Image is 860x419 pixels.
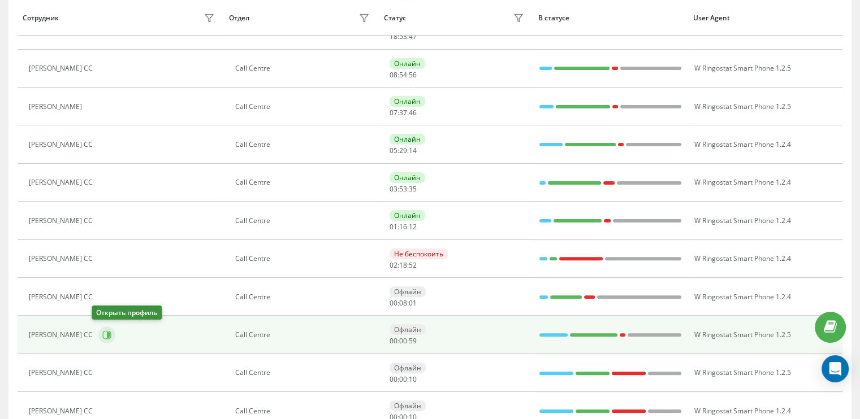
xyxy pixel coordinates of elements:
div: [PERSON_NAME] CC [29,64,96,72]
div: [PERSON_NAME] CC [29,293,96,301]
div: : : [390,223,417,231]
div: : : [390,71,417,79]
span: 53 [399,184,407,194]
div: [PERSON_NAME] CC [29,255,96,263]
div: : : [390,109,417,117]
div: Call Centre [235,255,373,263]
span: 00 [399,374,407,384]
span: 29 [399,146,407,155]
div: Сотрудник [23,14,59,22]
div: Call Centre [235,217,373,225]
div: Офлайн [390,400,426,411]
div: Открыть профиль [92,305,162,320]
span: W Ringostat Smart Phone 1.2.5 [694,63,790,73]
div: [PERSON_NAME] СС [29,178,96,186]
div: Call Centre [235,103,373,111]
div: Офлайн [390,363,426,373]
div: [PERSON_NAME] CC [29,369,96,377]
span: 35 [409,184,417,194]
div: Не беспокоить [390,248,448,259]
div: [PERSON_NAME] CC [29,331,96,339]
span: 00 [390,336,397,346]
div: Статус [384,14,406,22]
span: 56 [409,70,417,80]
span: 59 [409,336,417,346]
div: Офлайн [390,324,426,335]
span: 01 [390,222,397,232]
span: W Ringostat Smart Phone 1.2.4 [694,139,790,149]
span: W Ringostat Smart Phone 1.2.4 [694,406,790,416]
span: 00 [390,298,397,308]
span: 01 [409,298,417,308]
div: Офлайн [390,286,426,297]
span: W Ringostat Smart Phone 1.2.5 [694,102,790,111]
span: 47 [409,32,417,41]
span: W Ringostat Smart Phone 1.2.5 [694,368,790,377]
span: 08 [399,298,407,308]
span: 16 [399,222,407,232]
div: User Agent [693,14,837,22]
div: Call Centre [235,407,373,415]
div: Open Intercom Messenger [822,355,849,382]
span: 02 [390,260,397,270]
div: [PERSON_NAME] CC [29,141,96,149]
div: В статусе [538,14,682,22]
span: 08 [390,70,397,80]
span: W Ringostat Smart Phone 1.2.4 [694,254,790,263]
div: Онлайн [390,58,425,69]
span: 18 [390,32,397,41]
span: 10 [409,374,417,384]
div: : : [390,376,417,383]
span: 53 [399,32,407,41]
span: 07 [390,108,397,117]
div: : : [390,261,417,269]
span: 03 [390,184,397,194]
div: Call Centre [235,64,373,72]
div: Call Centre [235,141,373,149]
div: : : [390,185,417,193]
span: 00 [399,336,407,346]
span: 14 [409,146,417,155]
span: 18 [399,260,407,270]
div: Call Centre [235,369,373,377]
div: Онлайн [390,210,425,221]
div: : : [390,337,417,345]
div: [PERSON_NAME] CC [29,407,96,415]
span: W Ringostat Smart Phone 1.2.4 [694,177,790,187]
span: 52 [409,260,417,270]
span: 37 [399,108,407,117]
span: W Ringostat Smart Phone 1.2.4 [694,216,790,225]
div: : : [390,147,417,155]
div: [PERSON_NAME] CC [29,217,96,225]
div: Онлайн [390,134,425,145]
span: W Ringostat Smart Phone 1.2.5 [694,330,790,339]
span: 00 [390,374,397,384]
span: 05 [390,146,397,155]
div: Онлайн [390,96,425,107]
div: Call Centre [235,178,373,186]
span: 46 [409,108,417,117]
div: Call Centre [235,331,373,339]
div: Call Centre [235,293,373,301]
span: 12 [409,222,417,232]
div: : : [390,299,417,307]
div: Онлайн [390,172,425,183]
div: : : [390,33,417,41]
span: W Ringostat Smart Phone 1.2.4 [694,292,790,302]
span: 54 [399,70,407,80]
div: Отдел [229,14,249,22]
div: [PERSON_NAME] [29,103,85,111]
